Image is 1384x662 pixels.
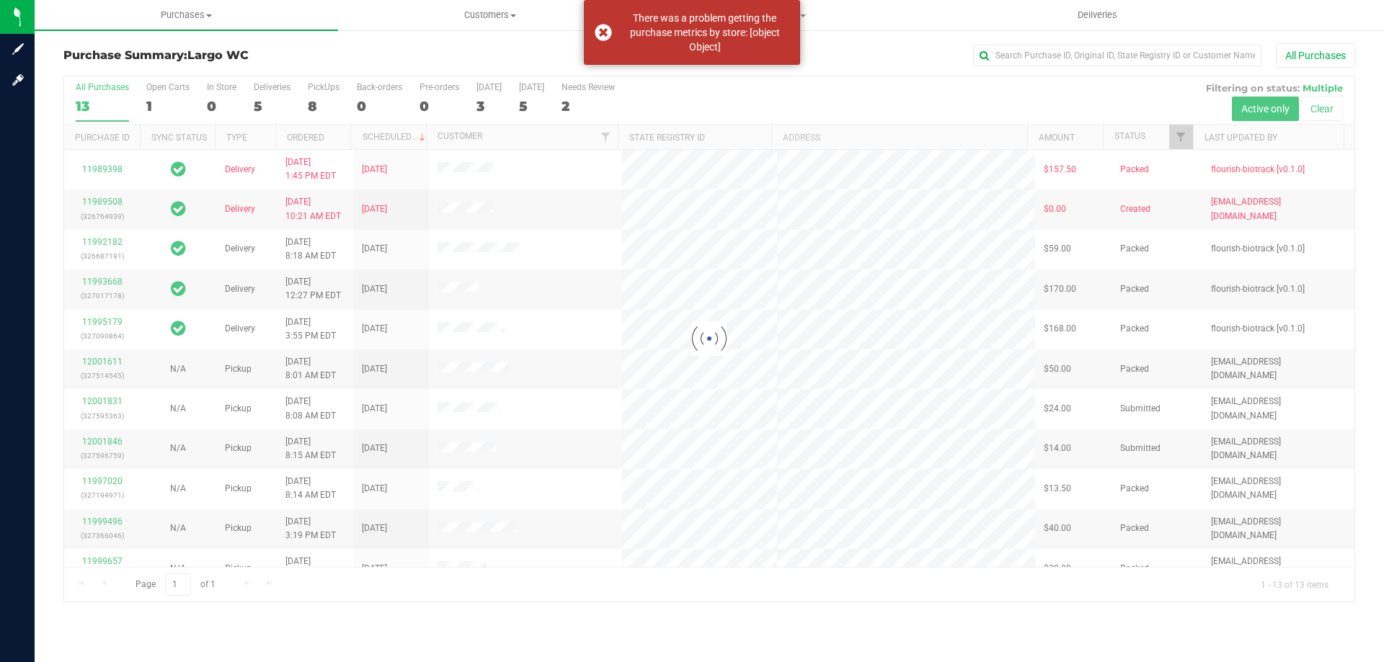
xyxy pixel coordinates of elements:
[187,48,249,62] span: Largo WC
[1058,9,1137,22] span: Deliveries
[339,9,641,22] span: Customers
[973,45,1261,66] input: Search Purchase ID, Original ID, State Registry ID or Customer Name...
[35,9,338,22] span: Purchases
[11,42,25,56] inline-svg: Sign up
[620,11,789,54] div: There was a problem getting the purchase metrics by store: [object Object]
[63,49,494,62] h3: Purchase Summary:
[1276,43,1355,68] button: All Purchases
[11,73,25,87] inline-svg: Log in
